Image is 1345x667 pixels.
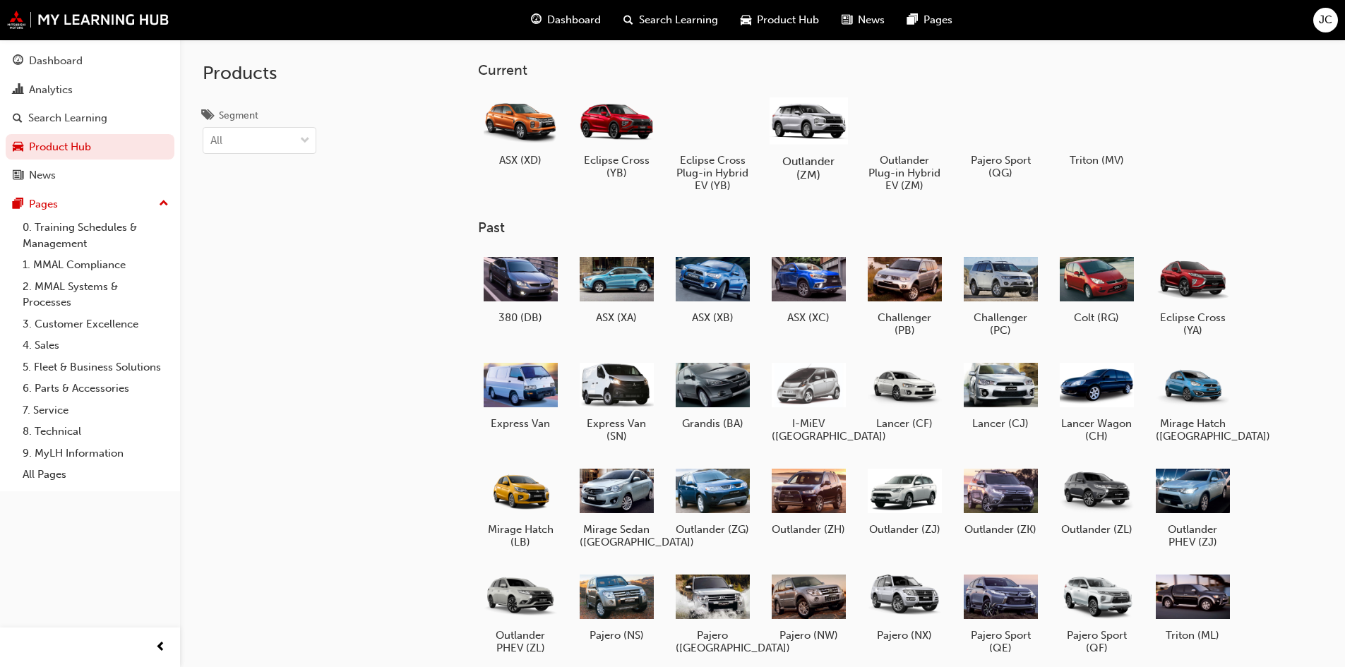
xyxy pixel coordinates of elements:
span: up-icon [159,195,169,213]
a: Outlander PHEV (ZL) [478,565,563,660]
span: JC [1319,12,1332,28]
a: News [6,162,174,188]
span: car-icon [741,11,751,29]
span: car-icon [13,141,23,154]
a: Express Van [478,354,563,435]
a: Eclipse Cross Plug-in Hybrid EV (YB) [670,90,755,197]
a: Outlander (ZJ) [862,459,947,541]
h5: Triton (MV) [1060,154,1134,167]
a: Pajero Sport (QG) [958,90,1043,184]
h5: Lancer (CF) [868,417,942,430]
a: 2. MMAL Systems & Processes [17,276,174,313]
a: Grandis (BA) [670,354,755,435]
h5: Pajero (NW) [772,629,846,642]
h5: Triton (ML) [1156,629,1230,642]
h5: Eclipse Cross (YA) [1156,311,1230,337]
h5: Mirage Sedan ([GEOGRAPHIC_DATA]) [580,523,654,548]
a: Colt (RG) [1054,248,1139,330]
a: Challenger (PB) [862,248,947,342]
h5: Mirage Hatch (LB) [484,523,558,548]
h5: Grandis (BA) [676,417,750,430]
a: car-iconProduct Hub [729,6,830,35]
a: ASX (XD) [478,90,563,172]
h2: Products [203,62,316,85]
a: Pajero (NW) [766,565,851,647]
a: guage-iconDashboard [520,6,612,35]
a: ASX (XB) [670,248,755,330]
h5: Outlander PHEV (ZJ) [1156,523,1230,548]
a: 380 (DB) [478,248,563,330]
h5: Challenger (PC) [964,311,1038,337]
span: News [858,12,885,28]
a: search-iconSearch Learning [612,6,729,35]
a: Analytics [6,77,174,103]
a: Triton (ML) [1150,565,1235,647]
h3: Current [478,62,1280,78]
h5: Outlander (ZH) [772,523,846,536]
div: Segment [219,109,258,123]
h5: Challenger (PB) [868,311,942,337]
div: Dashboard [29,53,83,69]
button: DashboardAnalyticsSearch LearningProduct HubNews [6,45,174,191]
h5: Outlander (ZL) [1060,523,1134,536]
h5: Mirage Hatch ([GEOGRAPHIC_DATA]) [1156,417,1230,443]
a: Pajero ([GEOGRAPHIC_DATA]) [670,565,755,660]
h5: Pajero (NS) [580,629,654,642]
a: 5. Fleet & Business Solutions [17,356,174,378]
button: JC [1313,8,1338,32]
h3: Past [478,220,1280,236]
span: Product Hub [757,12,819,28]
span: Search Learning [639,12,718,28]
h5: ASX (XA) [580,311,654,324]
h5: Pajero ([GEOGRAPHIC_DATA]) [676,629,750,654]
div: Analytics [29,82,73,98]
a: 7. Service [17,399,174,421]
h5: I-MiEV ([GEOGRAPHIC_DATA]) [772,417,846,443]
a: 6. Parts & Accessories [17,378,174,399]
h5: ASX (XC) [772,311,846,324]
h5: Outlander (ZM) [769,155,847,181]
h5: 380 (DB) [484,311,558,324]
a: Eclipse Cross (YA) [1150,248,1235,342]
h5: Outlander Plug-in Hybrid EV (ZM) [868,154,942,192]
h5: ASX (XB) [676,311,750,324]
a: Eclipse Cross (YB) [574,90,659,184]
a: Outlander (ZM) [766,90,851,184]
h5: Express Van [484,417,558,430]
span: news-icon [13,169,23,182]
a: 9. MyLH Information [17,443,174,464]
span: pages-icon [907,11,918,29]
a: 0. Training Schedules & Management [17,217,174,254]
span: search-icon [13,112,23,125]
span: guage-icon [13,55,23,68]
span: tags-icon [203,110,213,123]
div: Search Learning [28,110,107,126]
a: Outlander PHEV (ZJ) [1150,459,1235,554]
a: Pajero (NS) [574,565,659,647]
div: News [29,167,56,184]
h5: Outlander (ZG) [676,523,750,536]
a: I-MiEV ([GEOGRAPHIC_DATA]) [766,354,851,448]
a: Outlander (ZH) [766,459,851,541]
button: Pages [6,191,174,217]
a: 1. MMAL Compliance [17,254,174,276]
a: Mirage Sedan ([GEOGRAPHIC_DATA]) [574,459,659,554]
div: All [210,133,222,149]
a: Pajero Sport (QF) [1054,565,1139,660]
a: Lancer (CJ) [958,354,1043,435]
a: pages-iconPages [896,6,964,35]
h5: Eclipse Cross (YB) [580,154,654,179]
h5: Lancer Wagon (CH) [1060,417,1134,443]
a: 8. Technical [17,421,174,443]
a: ASX (XA) [574,248,659,330]
a: Triton (MV) [1054,90,1139,172]
a: Search Learning [6,105,174,131]
span: down-icon [300,132,310,150]
span: pages-icon [13,198,23,211]
a: All Pages [17,464,174,486]
h5: Lancer (CJ) [964,417,1038,430]
a: 3. Customer Excellence [17,313,174,335]
a: Outlander (ZG) [670,459,755,541]
h5: Eclipse Cross Plug-in Hybrid EV (YB) [676,154,750,192]
a: mmal [7,11,169,29]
